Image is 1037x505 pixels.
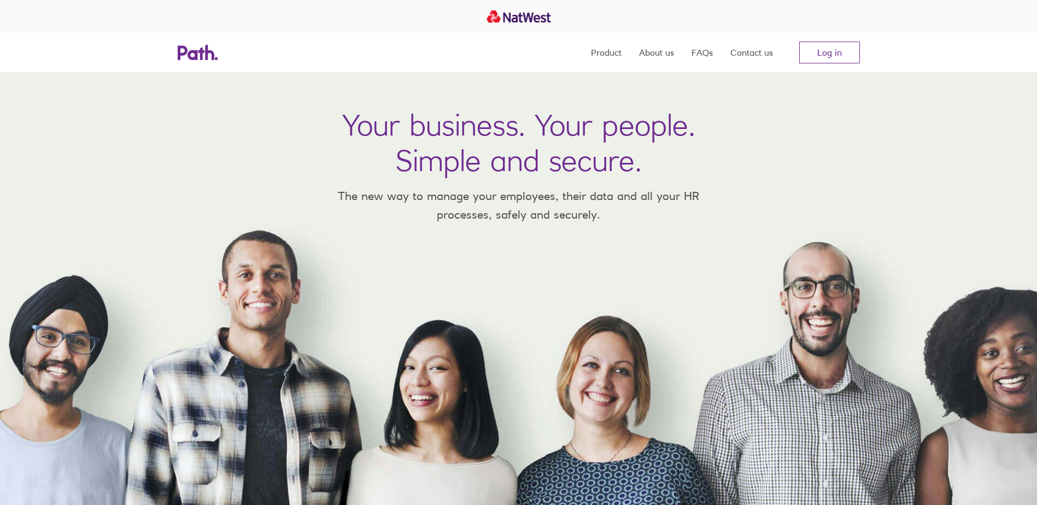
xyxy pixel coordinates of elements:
[692,33,713,72] a: FAQs
[322,187,716,224] p: The new way to manage your employees, their data and all your HR processes, safely and securely.
[799,42,860,63] a: Log in
[639,33,674,72] a: About us
[342,107,695,178] h1: Your business. Your people. Simple and secure.
[730,33,773,72] a: Contact us
[591,33,622,72] a: Product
